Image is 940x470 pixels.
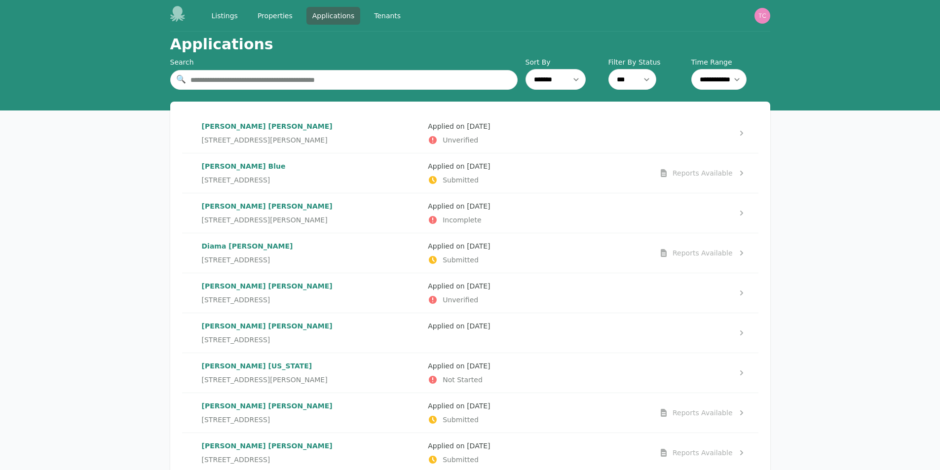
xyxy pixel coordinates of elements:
a: Listings [206,7,244,25]
time: [DATE] [467,162,490,170]
p: [PERSON_NAME] Blue [202,161,420,171]
p: Not Started [428,375,646,385]
p: Unverified [428,295,646,305]
span: [STREET_ADDRESS] [202,455,270,465]
a: Tenants [368,7,407,25]
div: Reports Available [673,408,733,418]
time: [DATE] [467,322,490,330]
p: Applied on [428,281,646,291]
p: Unverified [428,135,646,145]
p: Submitted [428,455,646,465]
span: [STREET_ADDRESS][PERSON_NAME] [202,135,328,145]
time: [DATE] [467,122,490,130]
span: [STREET_ADDRESS] [202,255,270,265]
p: Submitted [428,175,646,185]
label: Sort By [526,57,604,67]
p: [PERSON_NAME] [PERSON_NAME] [202,401,420,411]
span: [STREET_ADDRESS] [202,295,270,305]
span: [STREET_ADDRESS][PERSON_NAME] [202,215,328,225]
p: [PERSON_NAME] [PERSON_NAME] [202,121,420,131]
div: Reports Available [673,248,733,258]
div: Reports Available [673,448,733,458]
p: Incomplete [428,215,646,225]
time: [DATE] [467,442,490,450]
p: Submitted [428,255,646,265]
time: [DATE] [467,282,490,290]
a: [PERSON_NAME] [PERSON_NAME][STREET_ADDRESS]Applied on [DATE]Unverified [182,273,758,313]
time: [DATE] [467,242,490,250]
a: [PERSON_NAME] [PERSON_NAME][STREET_ADDRESS][PERSON_NAME]Applied on [DATE]Incomplete [182,193,758,233]
div: Search [170,57,518,67]
div: Reports Available [673,168,733,178]
label: Filter By Status [608,57,687,67]
p: Applied on [428,321,646,331]
p: [PERSON_NAME] [PERSON_NAME] [202,201,420,211]
a: [PERSON_NAME] [PERSON_NAME][STREET_ADDRESS][PERSON_NAME]Applied on [DATE]Unverified [182,113,758,153]
p: Submitted [428,415,646,425]
a: Diama [PERSON_NAME][STREET_ADDRESS]Applied on [DATE]SubmittedReports Available [182,233,758,273]
p: Applied on [428,121,646,131]
span: [STREET_ADDRESS] [202,335,270,345]
time: [DATE] [467,362,490,370]
p: Applied on [428,361,646,371]
time: [DATE] [467,202,490,210]
p: Applied on [428,401,646,411]
p: [PERSON_NAME] [PERSON_NAME] [202,281,420,291]
a: [PERSON_NAME] [PERSON_NAME][STREET_ADDRESS]Applied on [DATE]SubmittedReports Available [182,393,758,433]
a: [PERSON_NAME] [PERSON_NAME][STREET_ADDRESS]Applied on [DATE] [182,313,758,353]
p: Applied on [428,201,646,211]
label: Time Range [691,57,770,67]
span: [STREET_ADDRESS][PERSON_NAME] [202,375,328,385]
p: [PERSON_NAME] [PERSON_NAME] [202,321,420,331]
a: [PERSON_NAME] [US_STATE][STREET_ADDRESS][PERSON_NAME]Applied on [DATE]Not Started [182,353,758,393]
a: Applications [306,7,361,25]
p: [PERSON_NAME] [US_STATE] [202,361,420,371]
p: Applied on [428,441,646,451]
a: [PERSON_NAME] Blue[STREET_ADDRESS]Applied on [DATE]SubmittedReports Available [182,153,758,193]
p: Diama [PERSON_NAME] [202,241,420,251]
p: Applied on [428,241,646,251]
p: [PERSON_NAME] [PERSON_NAME] [202,441,420,451]
span: [STREET_ADDRESS] [202,415,270,425]
span: [STREET_ADDRESS] [202,175,270,185]
h1: Applications [170,36,273,53]
a: Properties [252,7,299,25]
time: [DATE] [467,402,490,410]
p: Applied on [428,161,646,171]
